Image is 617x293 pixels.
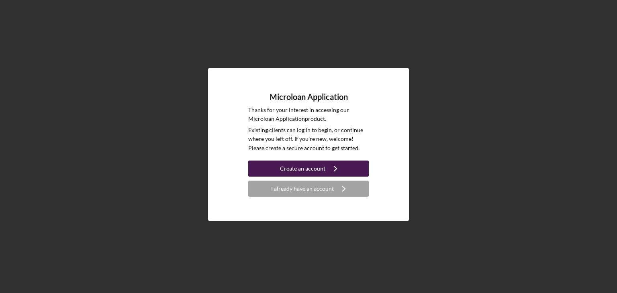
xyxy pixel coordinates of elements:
a: Create an account [248,161,369,179]
p: Existing clients can log in to begin, or continue where you left off. If you're new, welcome! Ple... [248,126,369,153]
button: I already have an account [248,181,369,197]
button: Create an account [248,161,369,177]
div: I already have an account [271,181,334,197]
div: Create an account [280,161,325,177]
h4: Microloan Application [270,92,348,102]
p: Thanks for your interest in accessing our Microloan Application product. [248,106,369,124]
